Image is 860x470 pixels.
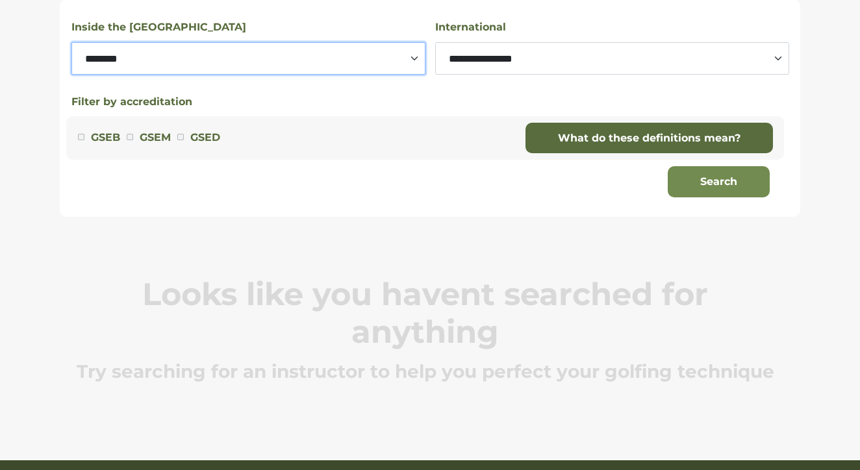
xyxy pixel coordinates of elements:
label: GSEB [91,129,120,146]
label: GSED [190,129,220,146]
label: Inside the [GEOGRAPHIC_DATA] [71,19,246,36]
p: Try searching for an instructor to help you perfect your golfing technique [66,360,784,382]
p: Looks like you havent searched for anything [66,275,784,351]
select: Select a country [435,42,789,75]
button: Filter by accreditation [71,94,192,110]
button: Search [668,166,770,197]
label: GSEM [140,129,171,146]
label: International [435,19,506,36]
select: Select a state [71,42,425,75]
a: What do these definitions mean? [525,123,773,154]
